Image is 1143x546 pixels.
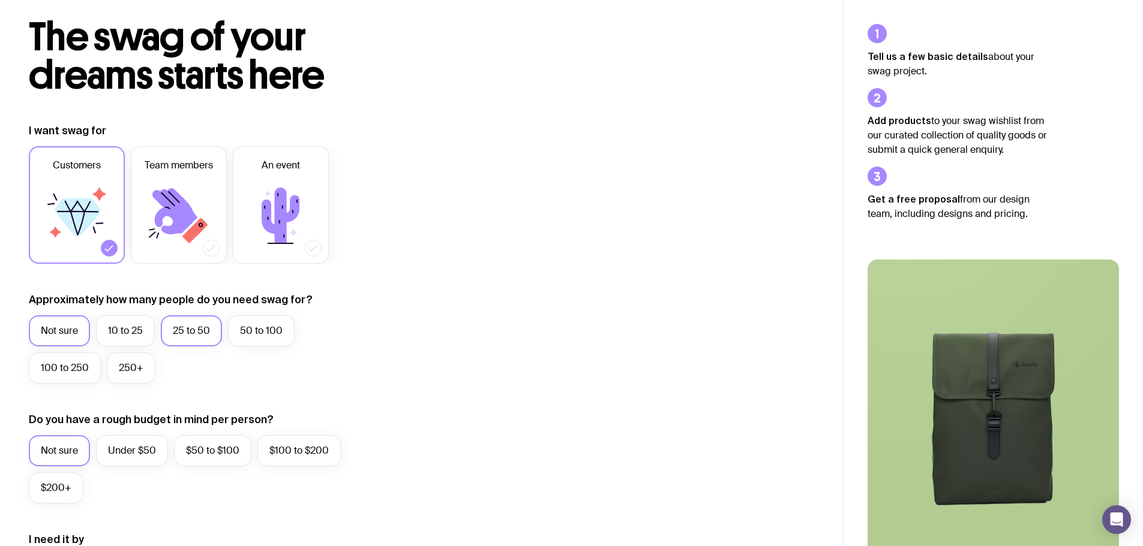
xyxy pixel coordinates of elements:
[174,435,251,466] label: $50 to $100
[29,315,90,346] label: Not sure
[145,158,213,173] span: Team members
[228,315,295,346] label: 50 to 100
[29,123,106,138] label: I want swag for
[96,315,155,346] label: 10 to 25
[868,51,988,62] strong: Tell us a few basic details
[868,194,960,204] strong: Get a free proposal
[29,292,313,307] label: Approximately how many people do you need swag for?
[868,113,1048,157] p: to your swag wishlist from our curated collection of quality goods or submit a quick general enqu...
[262,158,300,173] span: An event
[868,115,931,126] strong: Add products
[29,412,274,427] label: Do you have a rough budget in mind per person?
[868,49,1048,79] p: about your swag project.
[1102,505,1131,534] div: Open Intercom Messenger
[29,472,83,503] label: $200+
[161,315,222,346] label: 25 to 50
[29,352,101,384] label: 100 to 250
[29,435,90,466] label: Not sure
[868,192,1048,221] p: from our design team, including designs and pricing.
[96,435,168,466] label: Under $50
[257,435,341,466] label: $100 to $200
[29,13,325,99] span: The swag of your dreams starts here
[53,158,101,173] span: Customers
[107,352,155,384] label: 250+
